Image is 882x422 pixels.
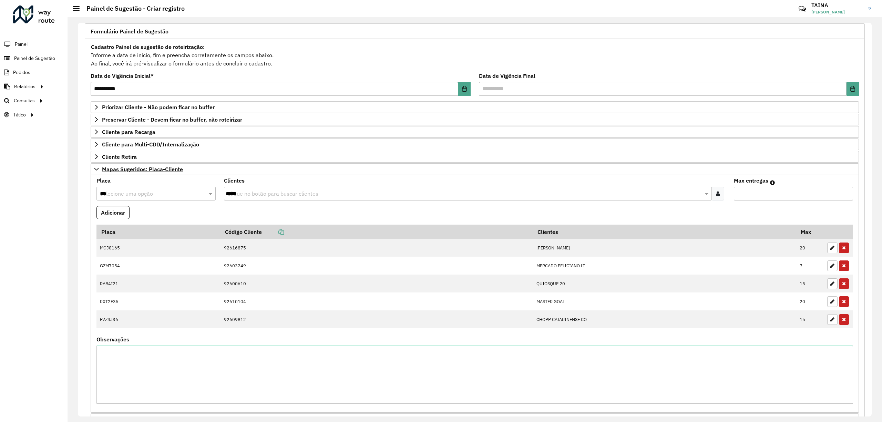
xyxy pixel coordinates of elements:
[80,5,185,12] h2: Painel de Sugestão - Criar registro
[14,55,55,62] span: Painel de Sugestão
[533,239,796,257] td: [PERSON_NAME]
[91,163,859,175] a: Mapas Sugeridos: Placa-Cliente
[96,176,111,185] label: Placa
[91,175,859,413] div: Mapas Sugeridos: Placa-Cliente
[102,104,215,110] span: Priorizar Cliente - Não podem ficar no buffer
[102,129,155,135] span: Cliente para Recarga
[796,257,824,275] td: 7
[796,275,824,292] td: 15
[96,206,130,219] button: Adicionar
[14,97,35,104] span: Consultas
[811,2,863,9] h3: TAINA
[91,43,205,50] strong: Cadastro Painel de sugestão de roteirização:
[533,292,796,310] td: MASTER GOAL
[220,239,533,257] td: 92616875
[220,292,533,310] td: 92610104
[796,292,824,310] td: 20
[102,117,242,122] span: Preservar Cliente - Devem ficar no buffer, não roteirizar
[91,138,859,150] a: Cliente para Multi-CDD/Internalização
[458,82,471,96] button: Choose Date
[102,166,183,172] span: Mapas Sugeridos: Placa-Cliente
[96,292,220,310] td: RXT2E35
[96,275,220,292] td: RAB4I21
[811,9,863,15] span: [PERSON_NAME]
[96,239,220,257] td: MGJ8165
[220,275,533,292] td: 92600610
[796,310,824,328] td: 15
[91,101,859,113] a: Priorizar Cliente - Não podem ficar no buffer
[224,176,245,185] label: Clientes
[96,257,220,275] td: GZM7054
[91,29,168,34] span: Formulário Painel de Sugestão
[533,257,796,275] td: MERCADO FELICIANO LT
[102,154,137,159] span: Cliente Retira
[91,114,859,125] a: Preservar Cliente - Devem ficar no buffer, não roteirizar
[13,69,30,76] span: Pedidos
[847,82,859,96] button: Choose Date
[220,225,533,239] th: Código Cliente
[796,225,824,239] th: Max
[795,1,810,16] a: Contato Rápido
[220,310,533,328] td: 92609812
[96,335,129,343] label: Observações
[533,275,796,292] td: QUIOSQUE 20
[796,239,824,257] td: 20
[262,228,284,235] a: Copiar
[91,72,154,80] label: Data de Vigência Inicial
[91,42,859,68] div: Informe a data de inicio, fim e preencha corretamente os campos abaixo. Ao final, você irá pré-vi...
[479,72,535,80] label: Data de Vigência Final
[91,151,859,163] a: Cliente Retira
[91,126,859,138] a: Cliente para Recarga
[102,142,199,147] span: Cliente para Multi-CDD/Internalização
[96,310,220,328] td: FVZ4J36
[96,225,220,239] th: Placa
[533,310,796,328] td: CHOPP CATARINENSE CO
[734,176,768,185] label: Max entregas
[220,257,533,275] td: 92603249
[13,111,26,119] span: Tático
[533,225,796,239] th: Clientes
[15,41,28,48] span: Painel
[14,83,35,90] span: Relatórios
[770,180,775,185] em: Máximo de clientes que serão colocados na mesma rota com os clientes informados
